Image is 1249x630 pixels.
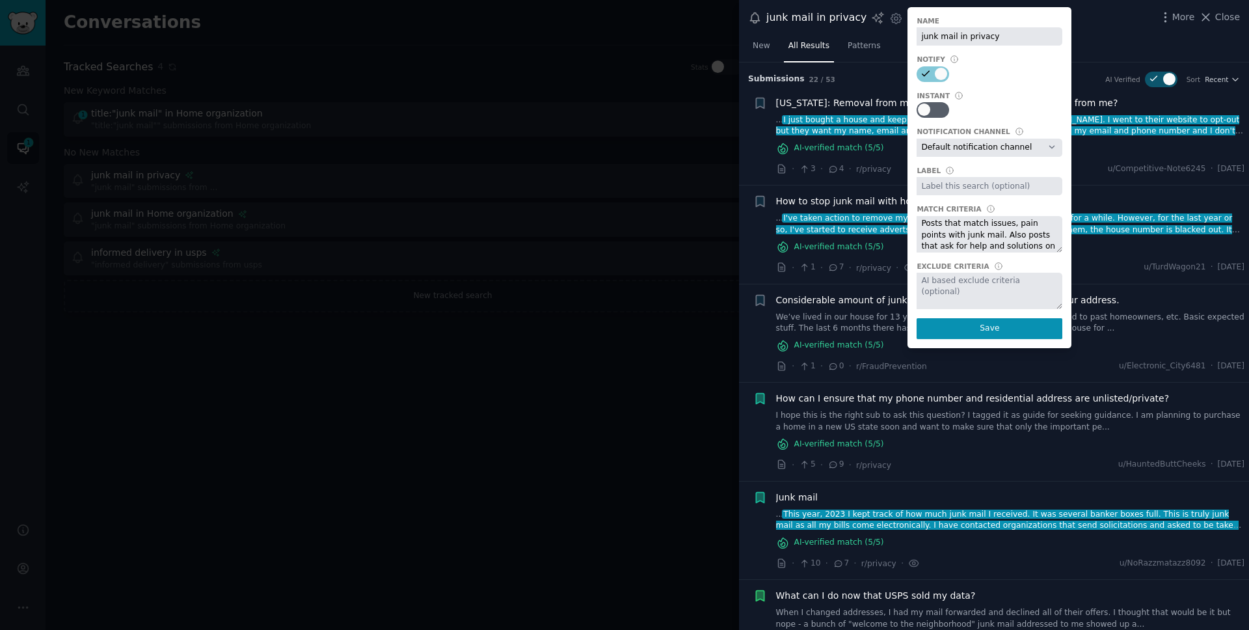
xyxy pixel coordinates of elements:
[896,261,898,275] span: ·
[748,74,805,85] span: Submission s
[853,556,856,570] span: ·
[917,262,989,271] div: Exclude Criteria
[820,458,823,472] span: ·
[1211,361,1213,372] span: ·
[917,27,1062,46] input: Name this search
[794,439,884,450] span: AI-verified match ( 5 /5)
[917,91,950,100] div: Instant
[766,10,866,26] div: junk mail in privacy
[917,204,981,213] div: Match Criteria
[1211,558,1213,569] span: ·
[1144,262,1205,273] span: u/TurdWagon21
[776,510,1240,553] span: This year, 2023 I kept track of how much junk mail I received. It was several banker boxes full. ...
[788,40,829,52] span: All Results
[776,509,1245,532] a: ...This year, 2023 I kept track of how much junk mail I received. It was several banker boxes ful...
[856,461,891,470] span: r/privacy
[856,264,891,273] span: r/privacy
[1218,361,1244,372] span: [DATE]
[917,318,1062,339] button: Save
[1211,163,1213,175] span: ·
[799,558,820,569] span: 10
[917,16,939,25] div: Name
[917,127,1010,136] div: Notification Channel
[1172,10,1195,24] span: More
[1205,75,1228,84] span: Recent
[809,75,835,83] span: 22 / 53
[776,115,1245,137] a: ...I just bought a house and keep getting junk mail coupons from [PERSON_NAME]. I went to their w...
[776,294,1120,307] a: Considerable amount of junk mail recently to someone else at our address.
[1108,163,1206,175] span: u/Competitive-Note6245
[776,96,1118,110] a: [US_STATE]: Removal from mailing list requires more information from me?
[1218,459,1244,471] span: [DATE]
[792,556,794,570] span: ·
[784,36,834,62] a: All Results
[827,459,844,471] span: 9
[1187,75,1201,84] div: Sort
[843,36,885,62] a: Patterns
[848,40,880,52] span: Patterns
[849,162,852,176] span: ·
[794,143,884,154] span: AI-verified match ( 5 /5)
[1211,459,1213,471] span: ·
[1211,262,1213,273] span: ·
[776,213,1245,236] a: ...I've taken action to remove myself from junk mail lists and that worked for a while. However, ...
[901,556,904,570] span: ·
[820,359,823,373] span: ·
[776,195,1022,208] a: How to stop junk mail with house number blacked out
[776,392,1170,405] a: How can I ensure that my phone number and residential address are unlisted/private?
[856,165,891,174] span: r/privacy
[833,558,849,569] span: 7
[827,163,844,175] span: 4
[794,340,884,351] span: AI-verified match ( 5 /5)
[792,458,794,472] span: ·
[849,458,852,472] span: ·
[849,261,852,275] span: ·
[753,40,770,52] span: New
[776,491,818,504] a: Junk mail
[1215,10,1240,24] span: Close
[1105,75,1140,84] div: AI Verified
[917,177,1062,195] input: Label this search (optional)
[792,261,794,275] span: ·
[849,359,852,373] span: ·
[917,166,941,175] div: Label
[748,36,775,62] a: New
[820,261,823,275] span: ·
[820,162,823,176] span: ·
[861,559,896,568] span: r/privacy
[794,241,884,253] span: AI-verified match ( 5 /5)
[1218,163,1244,175] span: [DATE]
[1118,459,1206,471] span: u/HauntedButtCheeks
[1218,558,1244,569] span: [DATE]
[1159,10,1195,24] button: More
[776,312,1245,335] a: We’ve lived in our house for 13 years. We’ve for certain got mail addressed to past homeowners, e...
[826,556,828,570] span: ·
[856,362,927,371] span: r/FraudPrevention
[794,537,884,549] span: AI-verified match ( 5 /5)
[799,459,815,471] span: 5
[792,359,794,373] span: ·
[799,361,815,372] span: 1
[1199,10,1240,24] button: Close
[917,55,945,64] div: Notify
[776,589,976,603] a: What can I do now that USPS sold my data?
[1205,75,1240,84] button: Recent
[1218,262,1244,273] span: [DATE]
[776,607,1245,630] a: When I changed addresses, I had my mail forwarded and declined all of their offers. I thought tha...
[776,410,1245,433] a: I hope this is the right sub to ask this question? I tagged it as guide for seeking guidance. I a...
[917,216,1062,253] textarea: Posts that match issues, pain points with junk mail. Also posts that ask for help and solutions o...
[827,262,844,273] span: 7
[827,361,844,372] span: 0
[1120,558,1206,569] span: u/NoRazzmatazz8092
[799,163,815,175] span: 3
[792,162,794,176] span: ·
[799,262,815,273] span: 1
[1119,361,1206,372] span: u/Electronic_City6481
[776,115,1240,147] span: I just bought a house and keep getting junk mail coupons from [PERSON_NAME]. I went to their webs...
